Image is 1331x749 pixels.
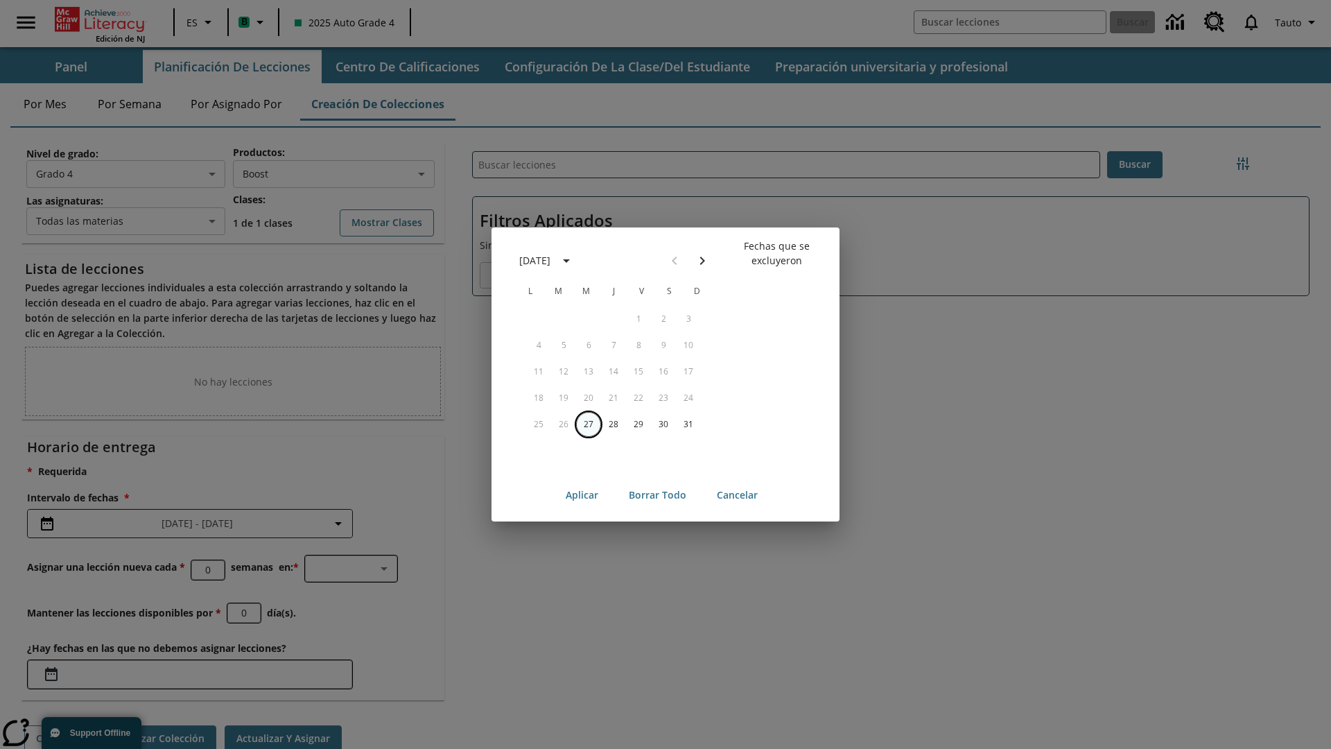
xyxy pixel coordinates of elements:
button: 29 [626,412,651,437]
span: sábado [656,277,681,305]
span: miércoles [573,277,598,305]
span: lunes [518,277,543,305]
span: domingo [684,277,709,305]
span: jueves [601,277,626,305]
button: Cancelar [706,483,769,508]
button: 30 [651,412,676,437]
button: calendar view is open, switch to year view [555,249,578,273]
p: Fechas que se excluyeron [724,239,828,268]
span: martes [546,277,571,305]
button: 28 [601,412,626,437]
span: viernes [629,277,654,305]
div: [DATE] [519,253,550,268]
button: Aplicar [555,483,609,508]
button: Next month [688,247,716,275]
button: 27 [576,412,601,437]
button: Borrar todo [618,483,697,508]
button: 31 [676,412,701,437]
